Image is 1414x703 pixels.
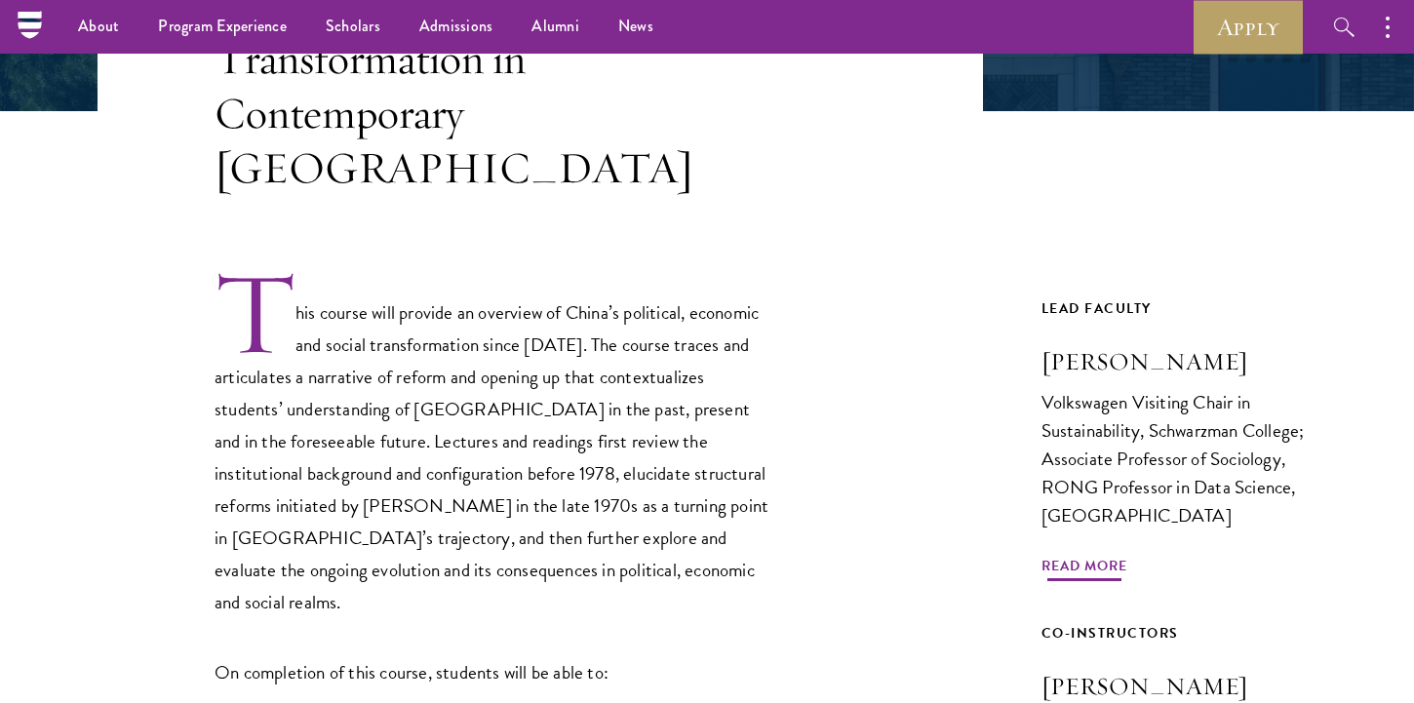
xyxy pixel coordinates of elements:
div: Volkswagen Visiting Chair in Sustainability, Schwarzman College; Associate Professor of Sociology... [1041,388,1317,529]
a: Lead Faculty [PERSON_NAME] Volkswagen Visiting Chair in Sustainability, Schwarzman College; Assoc... [1041,296,1317,567]
h3: [PERSON_NAME] [1041,345,1317,378]
p: On completion of this course, students will be able to: [215,656,770,688]
div: Lead Faculty [1041,296,1317,321]
h3: [PERSON_NAME] [1041,670,1317,703]
div: Co-Instructors [1041,621,1317,645]
span: Read More [1041,554,1127,584]
p: This course will provide an overview of China’s political, economic and social transformation sin... [215,268,770,619]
